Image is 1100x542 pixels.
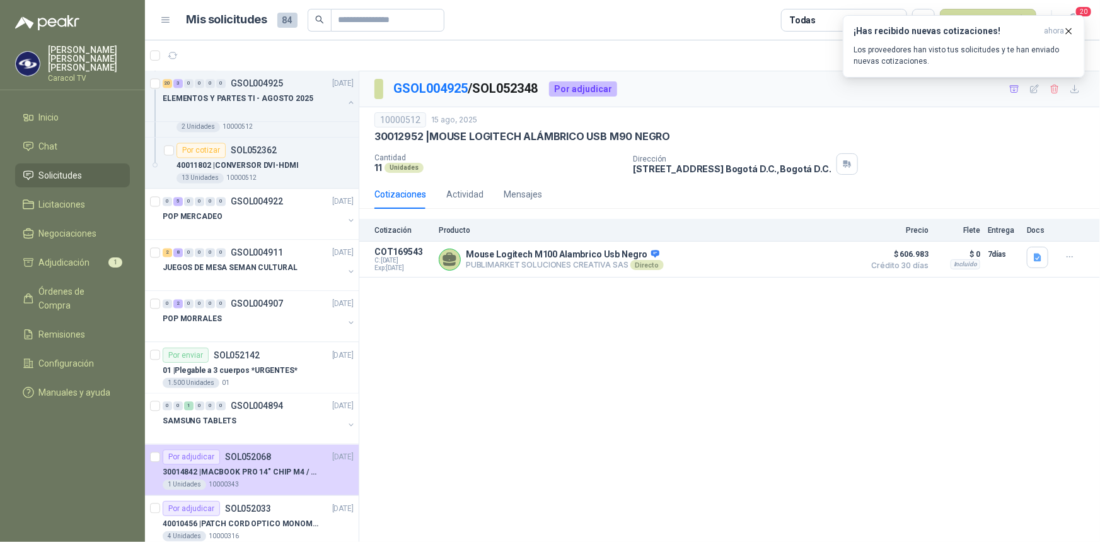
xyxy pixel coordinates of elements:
[214,351,260,360] p: SOL052142
[633,155,831,163] p: Dirección
[184,402,194,411] div: 1
[1027,226,1052,235] p: Docs
[15,192,130,216] a: Licitaciones
[216,300,226,309] div: 0
[854,44,1074,67] p: Los proveedores han visto tus solicitudes y te han enviado nuevas cotizaciones.
[163,518,320,530] p: 40010456 | PATCH CORD OPTICO MONOMODO 100MTS
[177,143,226,158] div: Por cotizar
[163,365,298,377] p: 01 | Plegable a 3 cuerpos *URGENTES*
[15,322,130,346] a: Remisiones
[15,134,130,158] a: Chat
[374,226,431,235] p: Cotización
[163,300,172,309] div: 0
[549,81,617,97] div: Por adjudicar
[195,197,204,206] div: 0
[163,467,320,479] p: 30014842 | MACBOOK PRO 14" CHIP M4 / SSD 1TB - 24 GB RAM
[504,187,542,201] div: Mensajes
[39,285,118,312] span: Órdenes de Compra
[163,399,356,439] a: 0 0 1 0 0 0 GSOL004894[DATE] SAMSUNG TABLETS
[163,450,220,465] div: Por adjudicar
[231,146,277,155] p: SOL052362
[145,445,359,496] a: Por adjudicarSOL052068[DATE] 30014842 |MACBOOK PRO 14" CHIP M4 / SSD 1TB - 24 GB RAM1 Unidades100...
[15,221,130,245] a: Negociaciones
[223,122,253,133] p: 10000512
[173,249,183,257] div: 8
[374,112,426,127] div: 10000512
[231,80,283,88] p: GSOL004925
[393,79,539,98] p: / SOL052348
[206,197,215,206] div: 0
[225,453,271,462] p: SOL052068
[195,249,204,257] div: 0
[39,356,95,370] span: Configuración
[163,416,236,428] p: SAMSUNG TABLETS
[988,247,1019,262] p: 7 días
[163,378,219,388] div: 1.500 Unidades
[15,15,79,30] img: Logo peakr
[39,256,90,269] span: Adjudicación
[633,163,831,174] p: [STREET_ADDRESS] Bogotá D.C. , Bogotá D.C.
[866,247,929,262] span: $ 606.983
[177,160,299,172] p: 40011802 | CONVERSOR DVI-HDMI
[39,386,111,399] span: Manuales y ayuda
[940,9,1036,32] button: Nueva solicitud
[163,531,206,541] div: 4 Unidades
[332,247,354,259] p: [DATE]
[39,327,86,341] span: Remisiones
[630,260,664,270] div: Directo
[231,300,283,309] p: GSOL004907
[206,249,215,257] div: 0
[173,197,183,206] div: 5
[39,139,58,153] span: Chat
[332,452,354,464] p: [DATE]
[216,197,226,206] div: 0
[173,300,183,309] div: 2
[184,249,194,257] div: 0
[1062,9,1085,32] button: 20
[936,247,980,262] p: $ 0
[393,81,468,96] a: GSOL004925
[163,194,356,235] a: 0 5 0 0 0 0 GSOL004922[DATE] POP MERCADEO
[163,211,223,223] p: POP MERCADEO
[385,163,424,173] div: Unidades
[163,197,172,206] div: 0
[231,402,283,411] p: GSOL004894
[209,480,239,490] p: 10000343
[216,80,226,88] div: 0
[789,13,816,27] div: Todas
[177,122,220,133] div: 2 Unidades
[163,480,206,490] div: 1 Unidades
[39,197,86,211] span: Licitaciones
[187,11,267,29] h1: Mis solicitudes
[163,402,172,411] div: 0
[315,15,324,24] span: search
[173,80,183,88] div: 3
[431,114,477,126] p: 15 ago, 2025
[145,138,359,189] a: Por cotizarSOL05236240011802 |CONVERSOR DVI-HDMI13 Unidades10000512
[466,249,664,261] p: Mouse Logitech M100 Alambrico Usb Negro
[332,298,354,310] p: [DATE]
[1075,6,1092,18] span: 20
[195,80,204,88] div: 0
[15,380,130,404] a: Manuales y ayuda
[15,163,130,187] a: Solicitudes
[231,197,283,206] p: GSOL004922
[446,187,483,201] div: Actividad
[206,300,215,309] div: 0
[332,78,354,90] p: [DATE]
[231,249,283,257] p: GSOL004911
[163,297,356,337] a: 0 2 0 0 0 0 GSOL004907[DATE] POP MORRALES
[332,196,354,208] p: [DATE]
[195,402,204,411] div: 0
[332,401,354,413] p: [DATE]
[854,26,1039,37] h3: ¡Has recibido nuevas cotizaciones!
[39,110,59,124] span: Inicio
[374,264,431,272] span: Exp: [DATE]
[843,15,1085,78] button: ¡Has recibido nuevas cotizaciones!ahora Los proveedores han visto tus solicitudes y te han enviad...
[951,259,980,269] div: Incluido
[277,13,298,28] span: 84
[184,300,194,309] div: 0
[1044,26,1064,37] span: ahora
[163,262,298,274] p: JUEGOS DE MESA SEMAN CULTURAL
[15,250,130,274] a: Adjudicación1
